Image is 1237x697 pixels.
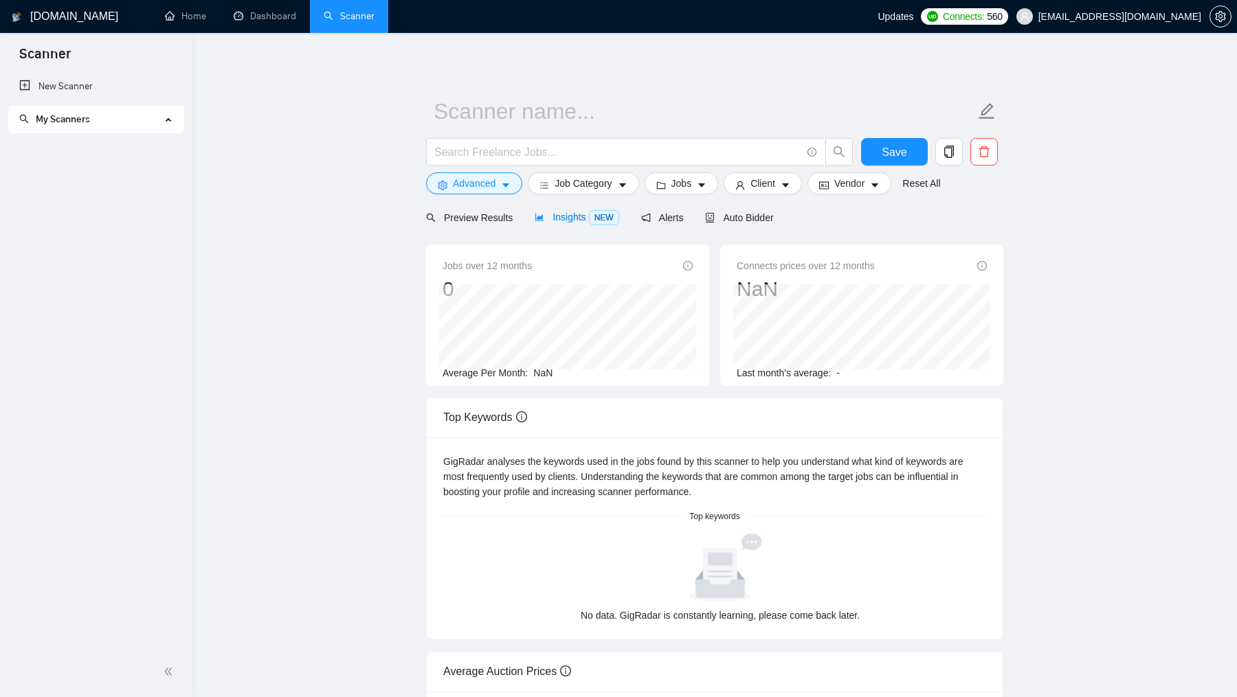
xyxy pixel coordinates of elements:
[1210,5,1232,27] button: setting
[807,148,816,157] span: info-circle
[645,172,719,194] button: folderJobscaret-down
[434,94,975,128] input: Scanner name...
[443,454,986,499] div: GigRadar analyses the keywords used in the jobs found by this scanner to help you understand what...
[697,180,706,190] span: caret-down
[681,510,748,523] span: Top keywords
[724,172,802,194] button: userClientcaret-down
[443,398,986,437] div: Top Keywords
[882,144,906,161] span: Save
[737,367,831,378] span: Last month's average:
[683,261,693,271] span: info-circle
[443,276,532,302] div: 0
[781,180,790,190] span: caret-down
[535,212,618,222] span: Insights
[1210,11,1232,22] a: setting
[516,411,527,422] span: info-circle
[826,146,852,158] span: search
[324,10,375,22] a: searchScanner
[735,180,745,190] span: user
[671,176,692,191] span: Jobs
[641,213,651,222] span: notification
[750,176,775,191] span: Client
[971,146,997,158] span: delete
[861,138,928,165] button: Save
[977,261,987,271] span: info-circle
[443,652,986,691] div: Average Auction Prices
[426,172,522,194] button: settingAdvancedcaret-down
[819,180,829,190] span: idcard
[434,144,801,161] input: Search Freelance Jobs...
[426,212,513,223] span: Preview Results
[1020,12,1029,21] span: user
[705,213,715,222] span: robot
[870,180,880,190] span: caret-down
[449,608,992,623] div: No data. GigRadar is constantly learning, please come back later.
[927,11,938,22] img: upwork-logo.png
[535,212,544,222] span: area-chart
[807,172,891,194] button: idcardVendorcaret-down
[618,180,627,190] span: caret-down
[987,9,1002,24] span: 560
[737,276,875,302] div: NaN
[1210,11,1231,22] span: setting
[501,180,511,190] span: caret-down
[555,176,612,191] span: Job Category
[443,258,532,273] span: Jobs over 12 months
[560,665,571,676] span: info-circle
[426,213,436,222] span: search
[825,138,853,165] button: search
[443,367,528,378] span: Average Per Month:
[533,367,553,378] span: NaN
[539,180,549,190] span: bars
[834,176,865,191] span: Vendor
[970,138,998,165] button: delete
[878,11,913,22] span: Updates
[978,102,996,120] span: edit
[641,212,684,223] span: Alerts
[528,172,638,194] button: barsJob Categorycaret-down
[836,367,840,378] span: -
[164,665,177,678] span: double-left
[902,176,940,191] a: Reset All
[656,180,666,190] span: folder
[935,138,963,165] button: copy
[453,176,495,191] span: Advanced
[589,210,619,225] span: NEW
[936,146,962,158] span: copy
[737,258,875,273] span: Connects prices over 12 months
[705,212,773,223] span: Auto Bidder
[943,9,984,24] span: Connects:
[438,180,447,190] span: setting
